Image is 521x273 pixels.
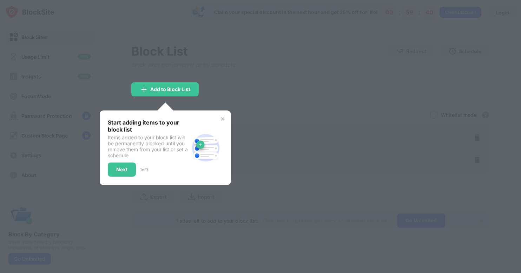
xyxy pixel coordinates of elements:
[108,134,189,158] div: Items added to your block list will be permanently blocked until you remove them from your list o...
[150,87,190,92] div: Add to Block List
[108,119,189,133] div: Start adding items to your block list
[189,131,223,165] img: block-site.svg
[116,167,127,172] div: Next
[220,116,225,122] img: x-button.svg
[140,167,148,172] div: 1 of 3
